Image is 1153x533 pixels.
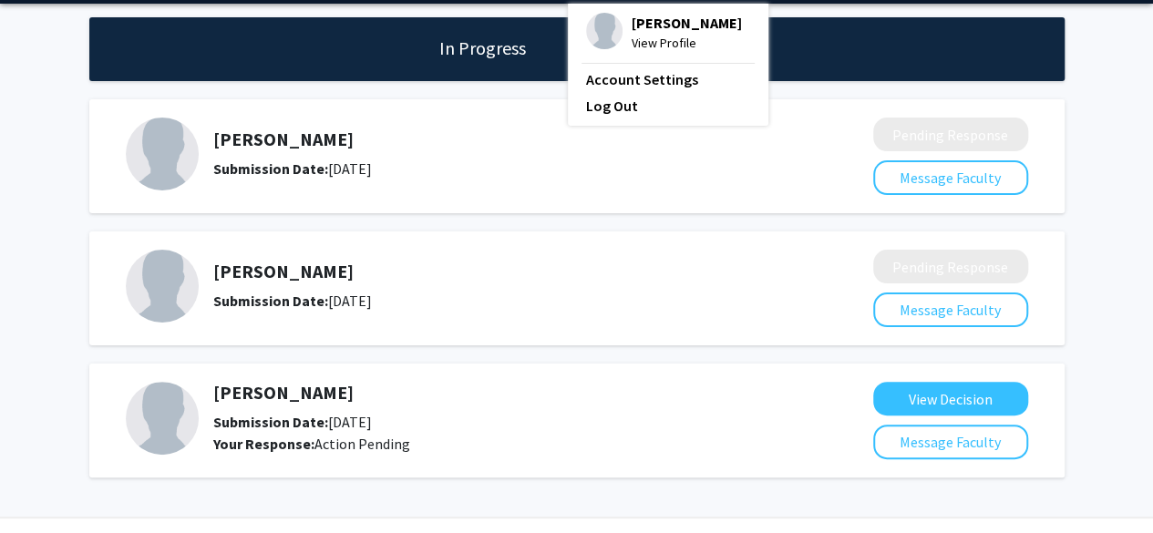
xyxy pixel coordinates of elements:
[126,118,199,190] img: Profile Picture
[632,33,742,53] span: View Profile
[213,261,777,282] h5: [PERSON_NAME]
[213,382,777,404] h5: [PERSON_NAME]
[873,301,1028,319] a: Message Faculty
[213,435,314,453] b: Your Response:
[873,292,1028,327] button: Message Faculty
[213,290,777,312] div: [DATE]
[586,13,742,53] div: Profile Picture[PERSON_NAME]View Profile
[873,425,1028,459] button: Message Faculty
[213,413,328,431] b: Submission Date:
[873,160,1028,195] button: Message Faculty
[213,128,777,150] h5: [PERSON_NAME]
[213,411,777,433] div: [DATE]
[126,250,199,323] img: Profile Picture
[873,169,1028,187] a: Message Faculty
[213,433,777,455] div: Action Pending
[873,250,1028,283] button: Pending Response
[213,292,328,310] b: Submission Date:
[586,68,750,90] a: Account Settings
[213,158,777,179] div: [DATE]
[126,382,199,455] img: Profile Picture
[434,36,531,61] h1: In Progress
[14,451,77,519] iframe: Chat
[213,159,328,178] b: Submission Date:
[632,13,742,33] span: [PERSON_NAME]
[586,95,750,117] a: Log Out
[873,118,1028,151] button: Pending Response
[586,13,623,49] img: Profile Picture
[873,382,1028,415] button: View Decision
[873,433,1028,451] a: Message Faculty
